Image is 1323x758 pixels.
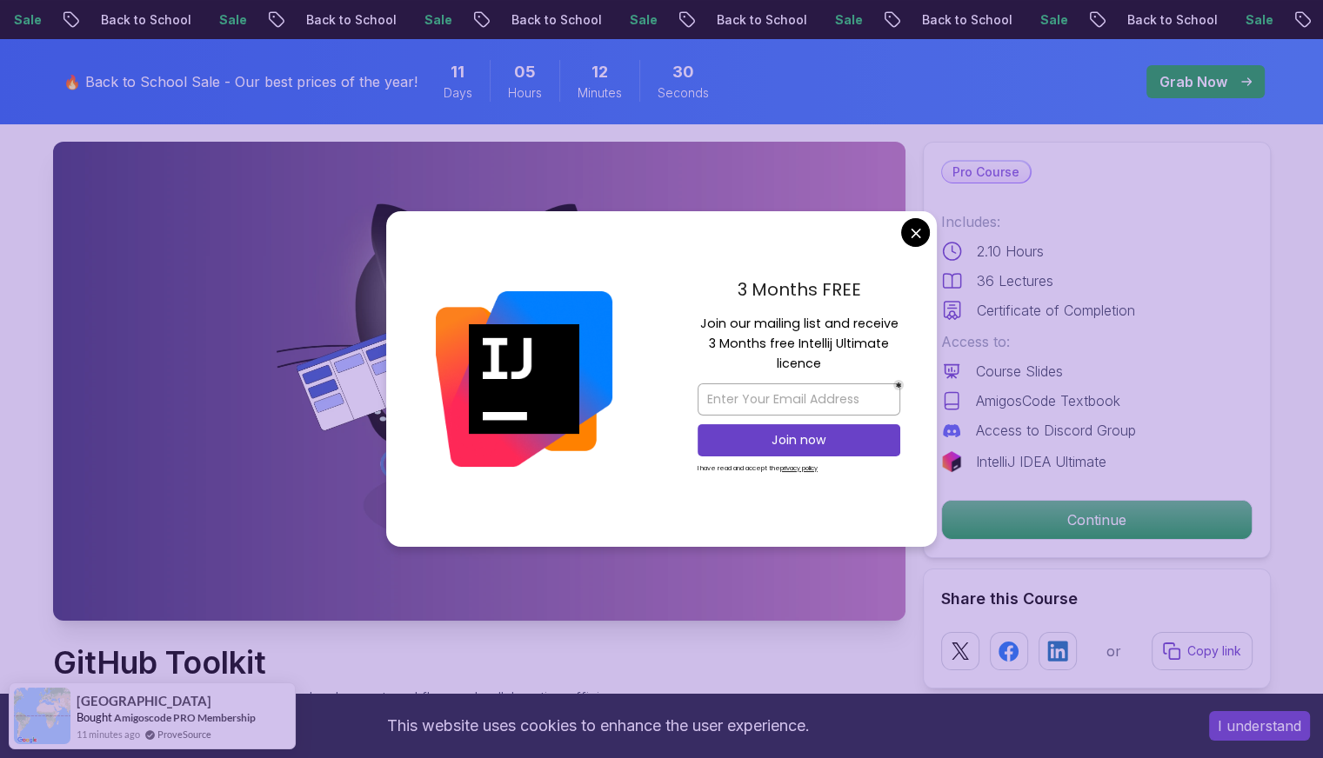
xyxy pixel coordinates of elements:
[1218,11,1273,29] p: Sale
[53,687,633,708] p: Master GitHub Toolkit to enhance your development workflow and collaboration efficiency.
[941,331,1253,352] p: Access to:
[13,707,1183,745] div: This website uses cookies to enhance the user experience.
[451,60,464,84] span: 11 Days
[1187,642,1241,660] p: Copy link
[602,11,658,29] p: Sale
[807,11,863,29] p: Sale
[942,162,1030,183] p: Pro Course
[976,420,1136,441] p: Access to Discord Group
[977,300,1135,321] p: Certificate of Completion
[941,451,962,472] img: jetbrains logo
[444,84,472,102] span: Days
[591,60,608,84] span: 12 Minutes
[976,451,1106,472] p: IntelliJ IDEA Ultimate
[941,211,1253,232] p: Includes:
[73,11,191,29] p: Back to School
[191,11,247,29] p: Sale
[1012,11,1068,29] p: Sale
[977,270,1053,291] p: 36 Lectures
[942,501,1252,539] p: Continue
[976,390,1120,411] p: AmigosCode Textbook
[1106,641,1121,662] p: or
[14,688,70,744] img: provesource social proof notification image
[1159,71,1227,92] p: Grab Now
[672,60,694,84] span: 30 Seconds
[484,11,602,29] p: Back to School
[941,587,1253,611] h2: Share this Course
[941,500,1253,540] button: Continue
[514,60,536,84] span: 5 Hours
[77,727,140,741] span: 11 minutes ago
[53,142,905,621] img: github-toolkit_thumbnail
[976,361,1063,382] p: Course Slides
[578,84,622,102] span: Minutes
[658,84,709,102] span: Seconds
[977,241,1044,262] p: 2.10 Hours
[1209,711,1310,741] button: Accept cookies
[157,727,211,741] a: ProveSource
[63,71,418,92] p: 🔥 Back to School Sale - Our best prices of the year!
[53,645,633,680] h1: GitHub Toolkit
[77,710,112,724] span: Bought
[278,11,397,29] p: Back to School
[689,11,807,29] p: Back to School
[1152,632,1253,670] button: Copy link
[508,84,542,102] span: Hours
[77,694,211,708] span: [GEOGRAPHIC_DATA]
[1099,11,1218,29] p: Back to School
[397,11,452,29] p: Sale
[114,711,256,724] a: Amigoscode PRO Membership
[894,11,1012,29] p: Back to School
